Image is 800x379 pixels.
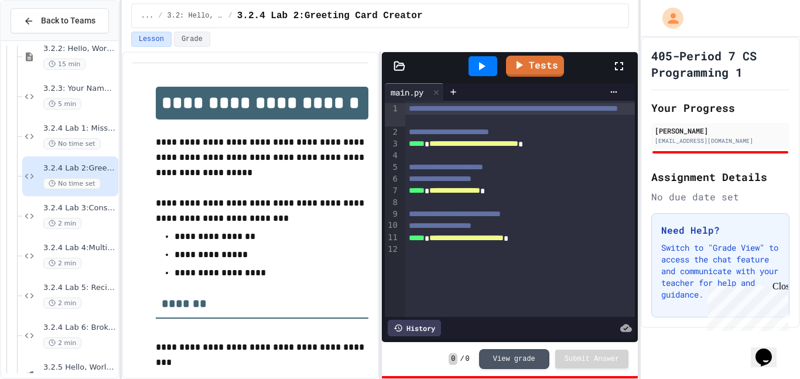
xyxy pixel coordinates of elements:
[43,283,116,293] span: 3.2.4 Lab 5: Recipe Display System
[43,178,101,189] span: No time set
[237,9,423,23] span: 3.2.4 Lab 2:Greeting Card Creator
[661,242,780,301] p: Switch to "Grade View" to access the chat feature and communicate with your teacher for help and ...
[43,298,81,309] span: 2 min
[449,353,457,365] span: 0
[703,281,788,331] iframe: chat widget
[131,32,172,47] button: Lesson
[43,138,101,149] span: No time set
[5,5,81,74] div: Chat with us now!Close
[43,323,116,333] span: 3.2.4 Lab 6: Broken Message System
[167,11,224,21] span: 3.2: Hello, World!
[43,337,81,349] span: 2 min
[751,332,788,367] iframe: chat widget
[11,8,109,33] button: Back to Teams
[385,138,399,150] div: 3
[565,354,620,364] span: Submit Answer
[385,173,399,185] div: 6
[385,232,399,244] div: 11
[385,150,399,162] div: 4
[43,203,116,213] span: 3.2.4 Lab 3:Console Display Fix
[43,243,116,253] span: 3.2.4 Lab 4:Multi-Line Message Board
[655,125,786,136] div: [PERSON_NAME]
[655,136,786,145] div: [EMAIL_ADDRESS][DOMAIN_NAME]
[158,11,162,21] span: /
[651,47,789,80] h1: 405-Period 7 CS Programming 1
[385,244,399,255] div: 12
[385,83,444,101] div: main.py
[466,354,470,364] span: 0
[43,124,116,134] span: 3.2.4 Lab 1: Missing Quote Marks
[661,223,780,237] h3: Need Help?
[43,59,86,70] span: 15 min
[385,220,399,231] div: 10
[43,84,116,94] span: 3.2.3: Your Name and Favorite Movie
[228,11,233,21] span: /
[385,185,399,197] div: 7
[141,11,154,21] span: ...
[555,350,629,368] button: Submit Answer
[385,197,399,209] div: 8
[43,218,81,229] span: 2 min
[43,44,116,54] span: 3.2.2: Hello, World! - Review
[651,100,789,116] h2: Your Progress
[174,32,210,47] button: Grade
[43,258,81,269] span: 2 min
[385,127,399,138] div: 2
[506,56,564,77] a: Tests
[388,320,441,336] div: History
[43,163,116,173] span: 3.2.4 Lab 2:Greeting Card Creator
[41,15,95,27] span: Back to Teams
[651,169,789,185] h2: Assignment Details
[385,103,399,127] div: 1
[650,5,686,32] div: My Account
[651,190,789,204] div: No due date set
[385,162,399,173] div: 5
[385,86,429,98] div: main.py
[43,98,81,110] span: 5 min
[460,354,464,364] span: /
[43,363,116,373] span: 3.2.5 Hello, World - Quiz
[385,209,399,220] div: 9
[479,349,549,369] button: View grade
